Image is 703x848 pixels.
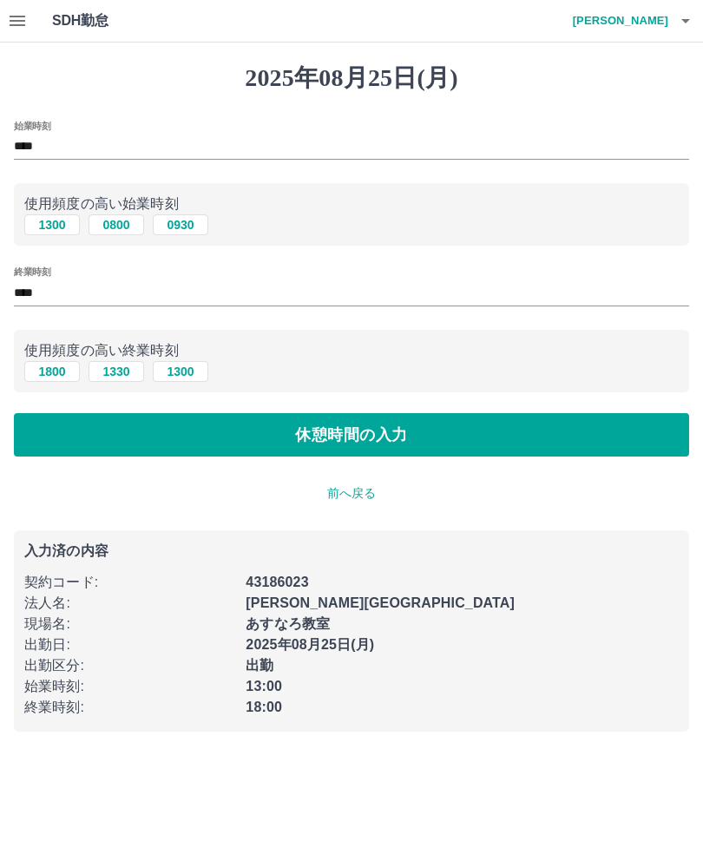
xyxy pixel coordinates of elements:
[246,575,308,589] b: 43186023
[24,655,235,676] p: 出勤区分 :
[24,361,80,382] button: 1800
[14,119,50,132] label: 始業時刻
[24,194,679,214] p: 使用頻度の高い始業時刻
[24,593,235,614] p: 法人名 :
[24,572,235,593] p: 契約コード :
[246,700,282,714] b: 18:00
[246,679,282,694] b: 13:00
[153,361,208,382] button: 1300
[14,266,50,279] label: 終業時刻
[24,676,235,697] p: 始業時刻 :
[24,340,679,361] p: 使用頻度の高い終業時刻
[24,634,235,655] p: 出勤日 :
[89,361,144,382] button: 1330
[246,616,330,631] b: あすなろ教室
[246,658,273,673] b: 出勤
[24,614,235,634] p: 現場名 :
[14,63,689,93] h1: 2025年08月25日(月)
[89,214,144,235] button: 0800
[24,214,80,235] button: 1300
[14,484,689,503] p: 前へ戻る
[24,697,235,718] p: 終業時刻 :
[246,595,515,610] b: [PERSON_NAME][GEOGRAPHIC_DATA]
[153,214,208,235] button: 0930
[24,544,679,558] p: 入力済の内容
[14,413,689,457] button: 休憩時間の入力
[246,637,374,652] b: 2025年08月25日(月)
